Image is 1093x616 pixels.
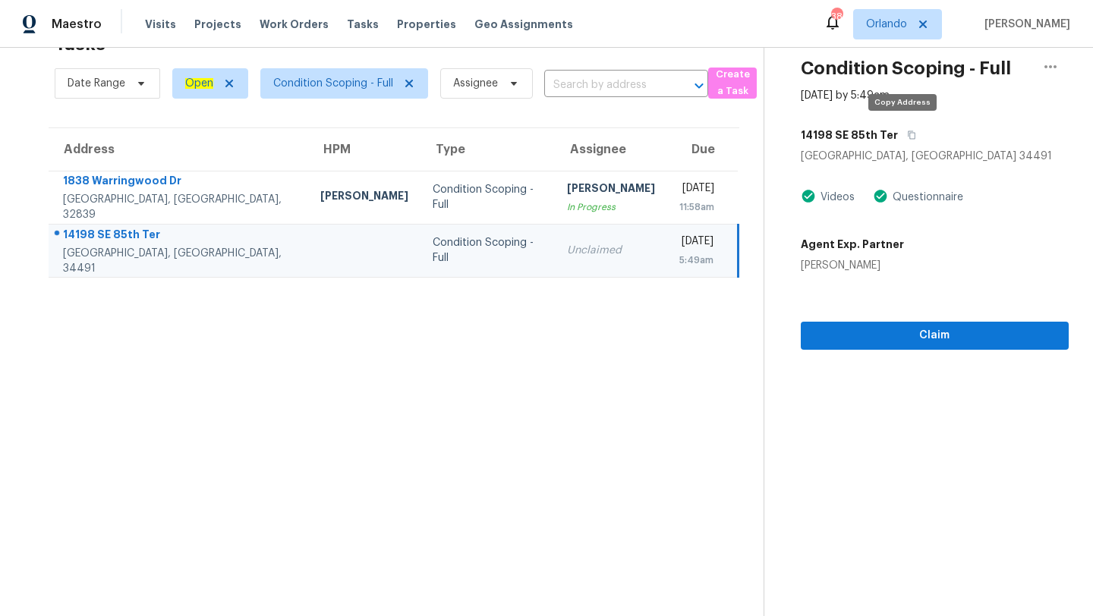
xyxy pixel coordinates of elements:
[801,127,898,143] h5: 14198 SE 85th Ter
[260,17,329,32] span: Work Orders
[273,76,393,91] span: Condition Scoping - Full
[716,66,749,101] span: Create a Task
[52,17,102,32] span: Maestro
[708,68,757,99] button: Create a Task
[866,17,907,32] span: Orlando
[63,173,296,192] div: 1838 Warringwood Dr
[397,17,456,32] span: Properties
[688,75,710,96] button: Open
[567,181,655,200] div: [PERSON_NAME]
[567,200,655,215] div: In Progress
[453,76,498,91] span: Assignee
[544,74,666,97] input: Search by address
[813,326,1057,345] span: Claim
[801,322,1069,350] button: Claim
[194,17,241,32] span: Projects
[679,200,715,215] div: 11:58am
[433,182,543,212] div: Condition Scoping - Full
[978,17,1070,32] span: [PERSON_NAME]
[801,61,1011,76] h2: Condition Scoping - Full
[567,243,655,258] div: Unclaimed
[49,128,308,171] th: Address
[421,128,555,171] th: Type
[63,192,296,222] div: [GEOGRAPHIC_DATA], [GEOGRAPHIC_DATA], 32839
[801,258,904,273] div: [PERSON_NAME]
[68,76,125,91] span: Date Range
[816,190,855,205] div: Videos
[320,188,408,207] div: [PERSON_NAME]
[555,128,667,171] th: Assignee
[347,19,379,30] span: Tasks
[801,237,904,252] h5: Agent Exp. Partner
[308,128,421,171] th: HPM
[55,36,106,52] h2: Tasks
[801,149,1069,164] div: [GEOGRAPHIC_DATA], [GEOGRAPHIC_DATA] 34491
[679,253,713,268] div: 5:49am
[831,9,842,24] div: 38
[474,17,573,32] span: Geo Assignments
[873,188,888,204] img: Artifact Present Icon
[63,227,296,246] div: 14198 SE 85th Ter
[679,234,713,253] div: [DATE]
[679,181,715,200] div: [DATE]
[433,235,543,266] div: Condition Scoping - Full
[801,188,816,204] img: Artifact Present Icon
[185,78,213,89] ah_el_jm_1744035306855: Open
[63,246,296,276] div: [GEOGRAPHIC_DATA], [GEOGRAPHIC_DATA], 34491
[667,128,739,171] th: Due
[888,190,963,205] div: Questionnaire
[145,17,176,32] span: Visits
[801,88,890,103] div: [DATE] by 5:49am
